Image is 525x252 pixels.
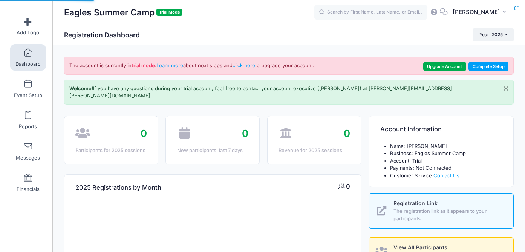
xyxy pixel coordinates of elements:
[393,207,505,222] span: The registration link as it appears to your participants.
[10,75,46,102] a: Event Setup
[10,13,46,39] a: Add Logo
[132,62,155,68] strong: trial mode
[390,143,502,150] li: Name: [PERSON_NAME]
[393,200,438,206] span: Registration Link
[177,147,248,154] div: New participants: last 7 days
[17,186,40,192] span: Financials
[433,172,459,178] a: Contact Us
[346,183,350,190] span: 0
[453,8,500,16] span: [PERSON_NAME]
[14,92,42,98] span: Event Setup
[156,9,182,16] span: Trial Mode
[69,85,93,91] b: Welcome!
[423,62,466,71] a: Upgrade Account
[390,157,502,165] li: Account: Trial
[380,118,442,140] h4: Account Information
[15,61,41,67] span: Dashboard
[64,31,146,39] h1: Registration Dashboard
[17,29,39,36] span: Add Logo
[242,128,248,139] span: 0
[448,4,514,21] button: [PERSON_NAME]
[75,147,147,154] div: Participants for 2025 sessions
[19,123,37,130] span: Reports
[390,172,502,180] li: Customer Service:
[10,138,46,164] a: Messages
[10,169,46,196] a: Financials
[473,28,514,41] button: Year: 2025
[393,244,447,250] span: View All Participants
[314,5,427,20] input: Search by First Name, Last Name, or Email...
[64,4,182,21] h1: Eagles Summer Camp
[390,164,502,172] li: Payments: Not Connected
[10,107,46,133] a: Reports
[141,128,147,139] span: 0
[64,57,514,75] div: The account is currently in . about next steps and to upgrade your account.
[279,147,350,154] div: Revenue for 2025 sessions
[479,32,503,37] span: Year: 2025
[369,193,514,229] a: Registration Link The registration link as it appears to your participants.
[344,128,350,139] span: 0
[499,80,513,97] button: Close
[10,44,46,71] a: Dashboard
[390,150,502,157] li: Business: Eagles Summer Camp
[156,62,183,68] a: Learn more
[69,85,487,100] p: If you have any questions during your trial account, feel free to contact your account executive ...
[233,62,255,68] a: click here
[75,177,161,198] h4: 2025 Registrations by Month
[468,62,508,71] a: Complete Setup
[16,155,40,161] span: Messages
